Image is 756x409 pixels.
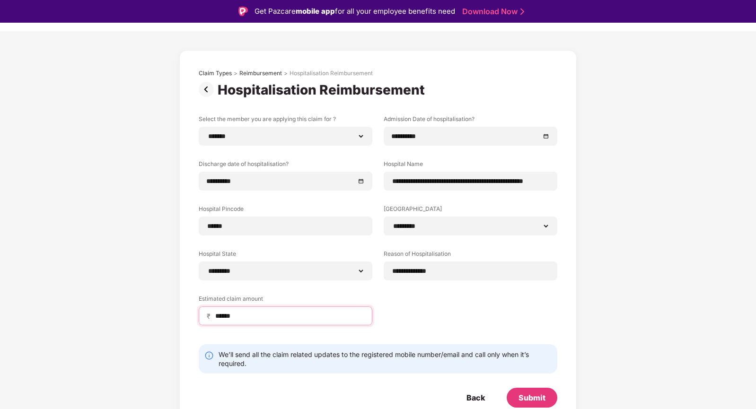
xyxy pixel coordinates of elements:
[199,250,372,261] label: Hospital State
[207,312,214,321] span: ₹
[218,82,429,98] div: Hospitalisation Reimbursement
[219,350,552,368] div: We’ll send all the claim related updates to the registered mobile number/email and call only when...
[199,70,232,77] div: Claim Types
[296,7,335,16] strong: mobile app
[290,70,373,77] div: Hospitalisation Reimbursement
[384,250,557,261] label: Reason of Hospitalisation
[199,160,372,172] label: Discharge date of hospitalisation?
[519,392,545,403] div: Submit
[255,6,455,17] div: Get Pazcare for all your employee benefits need
[384,115,557,127] label: Admission Date of hospitalisation?
[199,295,372,306] label: Estimated claim amount
[239,70,282,77] div: Reimbursement
[384,160,557,172] label: Hospital Name
[466,392,485,403] div: Back
[234,70,237,77] div: >
[520,7,524,17] img: Stroke
[199,115,372,127] label: Select the member you are applying this claim for ?
[384,205,557,217] label: [GEOGRAPHIC_DATA]
[284,70,288,77] div: >
[199,82,218,97] img: svg+xml;base64,PHN2ZyBpZD0iUHJldi0zMngzMiIgeG1sbnM9Imh0dHA6Ly93d3cudzMub3JnLzIwMDAvc3ZnIiB3aWR0aD...
[238,7,248,16] img: Logo
[204,351,214,360] img: svg+xml;base64,PHN2ZyBpZD0iSW5mby0yMHgyMCIgeG1sbnM9Imh0dHA6Ly93d3cudzMub3JnLzIwMDAvc3ZnIiB3aWR0aD...
[462,7,521,17] a: Download Now
[199,205,372,217] label: Hospital Pincode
